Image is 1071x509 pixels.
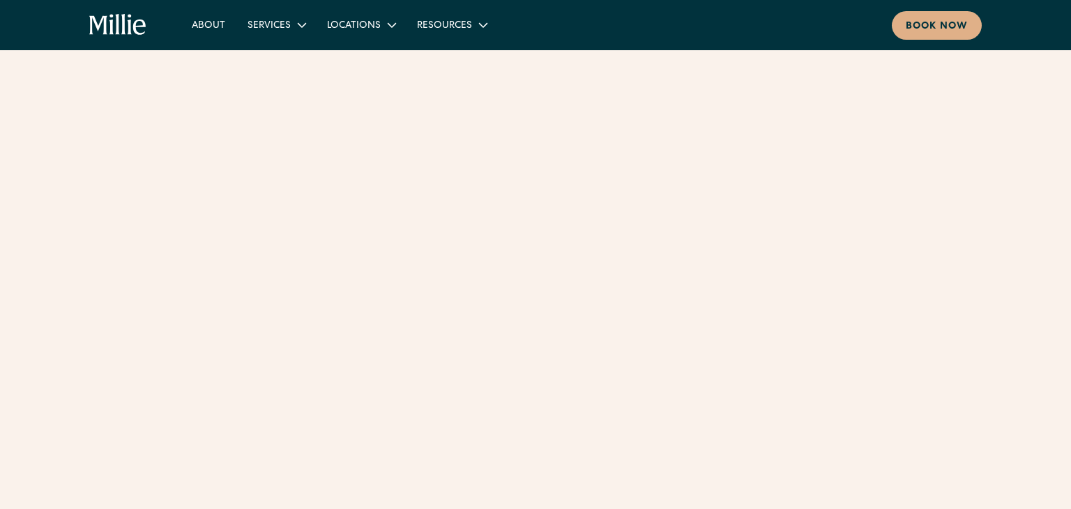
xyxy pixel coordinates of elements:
div: Locations [316,13,406,36]
a: Book now [892,11,982,40]
a: About [181,13,236,36]
div: Locations [327,19,381,33]
div: Services [236,13,316,36]
div: Book now [906,20,968,34]
a: home [89,14,147,36]
div: Resources [417,19,472,33]
div: Services [248,19,291,33]
div: Resources [406,13,497,36]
